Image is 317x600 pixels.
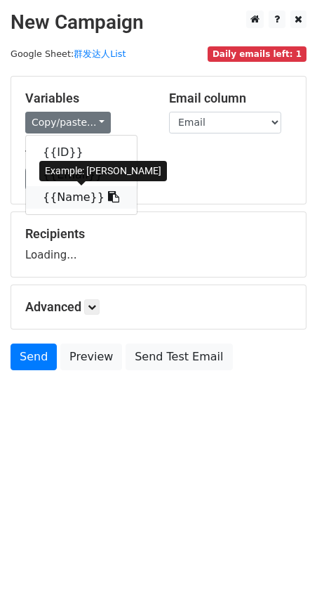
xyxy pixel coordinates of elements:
[26,164,137,186] a: {{Email}}
[25,226,292,242] h5: Recipients
[208,48,306,59] a: Daily emails left: 1
[169,91,292,106] h5: Email column
[11,344,57,370] a: Send
[25,112,111,133] a: Copy/paste...
[26,141,137,164] a: {{ID}}
[208,46,306,62] span: Daily emails left: 1
[25,91,148,106] h5: Variables
[39,161,167,181] div: Example: [PERSON_NAME]
[126,344,232,370] a: Send Test Email
[25,299,292,315] h5: Advanced
[25,226,292,263] div: Loading...
[26,186,137,209] a: {{Name}}
[74,48,126,59] a: 群发达人List
[60,344,122,370] a: Preview
[11,11,306,34] h2: New Campaign
[11,48,126,59] small: Google Sheet:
